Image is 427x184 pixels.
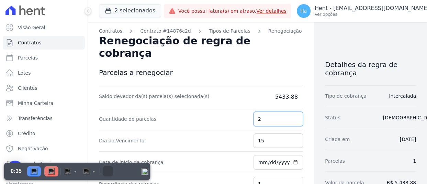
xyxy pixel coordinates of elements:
a: Clientes [3,81,85,95]
dd: 1 [383,158,416,164]
label: Saldo devedor da(s) parcela(s) selecionada(s) [99,94,210,99]
dt: Parcelas [325,158,378,164]
label: Dia do Vencimento [99,138,144,143]
div: Open Intercom Messenger [7,161,23,177]
a: Troca de Arquivos [3,157,85,171]
span: Troca de Arquivos [18,160,60,167]
a: Crédito [3,127,85,140]
span: Negativação [18,145,48,152]
span: Ha [300,9,307,13]
a: Renegociação [268,28,302,35]
span: Contratos [18,39,41,46]
a: Visão Geral [3,21,85,34]
span: Parcelas a renegociar [99,68,173,77]
span: Transferências [18,115,53,122]
a: Minha Carteira [3,96,85,110]
span: Você possui fatura(s) em atraso. [178,8,286,15]
dd: [DATE] [383,136,416,143]
span: Minha Carteira [18,100,53,107]
span: Parcelas [18,54,38,61]
a: Contrato #14876c2d [140,28,191,35]
dt: Criada em [325,136,378,143]
span: Renegociação de regra de cobrança [99,35,250,59]
a: Ver detalhes [256,8,286,14]
a: Negativação [3,142,85,155]
button: 2 selecionados [99,4,161,17]
span: Lotes [18,69,31,76]
nav: Breadcrumb [99,28,303,35]
a: Contratos [3,36,85,50]
span: Visão Geral [18,24,45,31]
dd: [DEMOGRAPHIC_DATA] [383,114,416,121]
span: Crédito [18,130,35,137]
label: Data de início da cobrança [99,160,164,165]
dt: Tipo de cobrança [325,93,378,99]
a: Transferências [3,111,85,125]
label: Quantidade de parcelas [99,116,156,122]
a: Parcelas [3,51,85,65]
dt: Status [325,114,378,121]
a: Lotes [3,66,85,80]
a: Contratos [99,28,122,35]
span: Clientes [18,85,37,91]
h3: Detalhes da regra de cobrança [325,61,416,77]
a: Tipos de Parcelas [209,28,250,35]
dd: Intercalada [383,93,416,99]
